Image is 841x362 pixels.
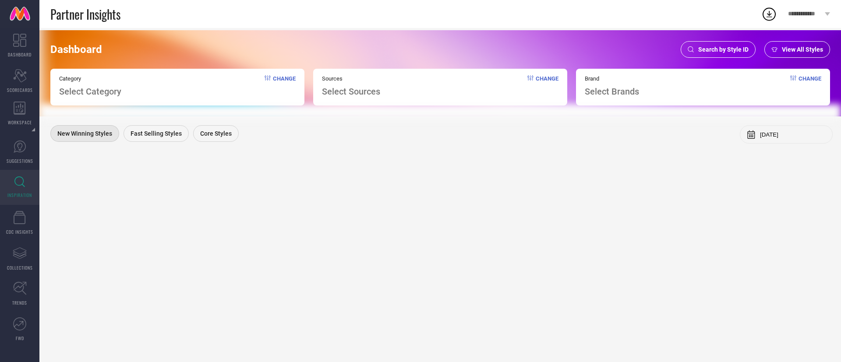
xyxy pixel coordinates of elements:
span: WORKSPACE [8,119,32,126]
span: Partner Insights [50,5,120,23]
span: SUGGESTIONS [7,158,33,164]
span: Change [536,75,558,97]
span: Change [799,75,821,97]
span: COLLECTIONS [7,264,33,271]
div: Open download list [761,6,777,22]
span: Change [273,75,296,97]
span: Select Category [59,86,121,97]
span: Search by Style ID [698,46,749,53]
input: Select month [760,131,826,138]
span: TRENDS [12,299,27,306]
span: SCORECARDS [7,87,33,93]
span: CDC INSIGHTS [6,228,33,235]
span: View All Styles [782,46,823,53]
span: INSPIRATION [7,192,32,198]
span: Select Sources [322,86,380,97]
span: Fast Selling Styles [131,130,182,137]
span: Brand [585,75,639,82]
span: Sources [322,75,380,82]
span: Select Brands [585,86,639,97]
span: Core Styles [200,130,232,137]
span: Dashboard [50,43,102,56]
span: New Winning Styles [57,130,112,137]
span: FWD [16,335,24,341]
span: DASHBOARD [8,51,32,58]
span: Category [59,75,121,82]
